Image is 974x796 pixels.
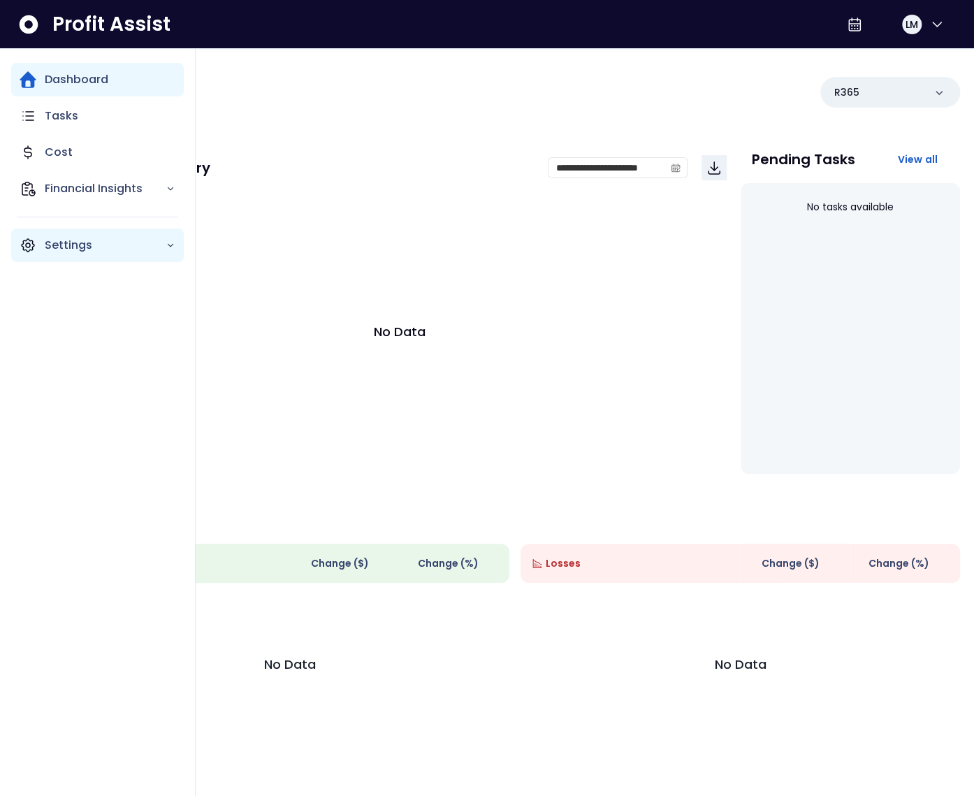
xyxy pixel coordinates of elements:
span: Change ( $ ) [311,556,369,571]
span: Change ( $ ) [762,556,820,571]
p: Pending Tasks [752,152,855,166]
p: No Data [715,655,766,674]
button: Download [702,155,727,180]
svg: calendar [671,163,681,173]
p: Cost [45,144,73,161]
p: No Data [374,322,426,341]
span: View all [897,152,938,166]
span: Losses [546,556,581,571]
p: R365 [834,85,859,100]
p: Tasks [45,108,78,124]
span: LM [906,17,918,31]
p: Wins & Losses [70,513,960,527]
p: Settings [45,237,166,254]
span: Change (%) [418,556,479,571]
p: Dashboard [45,71,108,88]
p: Financial Insights [45,180,166,197]
div: No tasks available [752,189,950,226]
p: No Data [264,655,316,674]
span: Change (%) [868,556,929,571]
button: View all [886,147,949,172]
span: Profit Assist [52,12,170,37]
